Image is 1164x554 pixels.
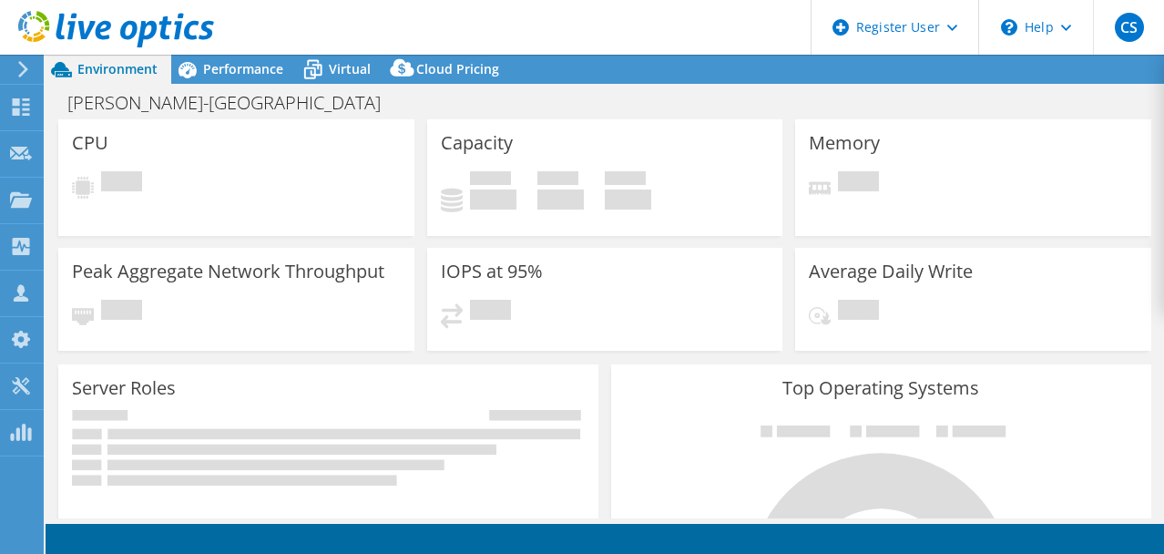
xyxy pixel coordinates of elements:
[838,171,879,196] span: Pending
[77,60,158,77] span: Environment
[441,133,513,153] h3: Capacity
[72,133,108,153] h3: CPU
[441,262,543,282] h3: IOPS at 95%
[72,378,176,398] h3: Server Roles
[838,300,879,324] span: Pending
[59,93,409,113] h1: [PERSON_NAME]-[GEOGRAPHIC_DATA]
[809,262,973,282] h3: Average Daily Write
[101,171,142,196] span: Pending
[329,60,371,77] span: Virtual
[1001,19,1017,36] svg: \n
[809,133,880,153] h3: Memory
[72,262,384,282] h3: Peak Aggregate Network Throughput
[537,190,584,210] h4: 0 GiB
[470,300,511,324] span: Pending
[203,60,283,77] span: Performance
[470,190,516,210] h4: 0 GiB
[1115,13,1144,42] span: CS
[101,300,142,324] span: Pending
[537,171,578,190] span: Free
[625,378,1138,398] h3: Top Operating Systems
[416,60,499,77] span: Cloud Pricing
[470,171,511,190] span: Used
[605,171,646,190] span: Total
[605,190,651,210] h4: 0 GiB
